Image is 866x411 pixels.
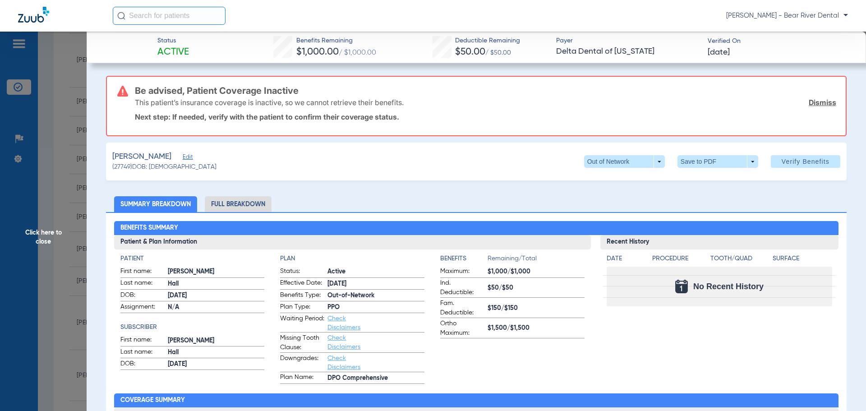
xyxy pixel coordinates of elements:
[440,278,484,297] span: Ind. Deductible:
[584,155,665,168] button: Out of Network
[488,283,585,293] span: $50/$50
[280,314,324,332] span: Waiting Period:
[327,335,360,350] a: Check Disclaimers
[488,267,585,277] span: $1,000/$1,000
[440,254,488,267] app-breakdown-title: Benefits
[168,279,265,289] span: Hall
[327,267,424,277] span: Active
[652,254,707,267] app-breakdown-title: Procedure
[488,304,585,313] span: $150/$150
[488,254,585,267] span: Remaining/Total
[168,360,265,369] span: [DATE]
[556,36,700,46] span: Payer
[168,267,265,277] span: [PERSON_NAME]
[280,254,424,263] h4: Plan
[280,278,324,289] span: Effective Date:
[112,151,171,162] span: [PERSON_NAME]
[773,254,832,267] app-breakdown-title: Surface
[120,254,265,263] h4: Patient
[488,323,585,333] span: $1,500/$1,500
[114,221,839,236] h2: Benefits Summary
[168,291,265,300] span: [DATE]
[168,303,265,312] span: N/A
[693,282,764,291] span: No Recent History
[183,154,191,162] span: Edit
[440,319,484,338] span: Ortho Maximum:
[280,291,324,301] span: Benefits Type:
[440,267,484,277] span: Maximum:
[339,49,376,56] span: / $1,000.00
[168,336,265,346] span: [PERSON_NAME]
[773,254,832,263] h4: Surface
[710,254,770,263] h4: Tooth/Quad
[809,98,836,107] a: Dismiss
[157,46,189,59] span: Active
[113,7,226,25] input: Search for patients
[117,86,128,97] img: error-icon
[120,347,165,358] span: Last name:
[607,254,645,267] app-breakdown-title: Date
[120,267,165,277] span: First name:
[205,196,272,212] li: Full Breakdown
[327,279,424,289] span: [DATE]
[455,36,520,46] span: Deductible Remaining
[296,36,376,46] span: Benefits Remaining
[157,36,189,46] span: Status
[327,355,360,370] a: Check Disclaimers
[117,12,125,20] img: Search Icon
[675,280,688,293] img: Calendar
[652,254,707,263] h4: Procedure
[556,46,700,57] span: Delta Dental of [US_STATE]
[607,254,645,263] h4: Date
[112,162,216,172] span: (27749) DOB: [DEMOGRAPHIC_DATA]
[120,359,165,370] span: DOB:
[280,267,324,277] span: Status:
[120,335,165,346] span: First name:
[710,254,770,267] app-breakdown-title: Tooth/Quad
[168,348,265,357] span: Hall
[327,303,424,312] span: PPO
[821,368,866,411] iframe: Chat Widget
[135,86,836,95] h3: Be advised, Patient Coverage Inactive
[120,291,165,301] span: DOB:
[440,299,484,318] span: Fam. Deductible:
[280,354,324,372] span: Downgrades:
[18,7,49,23] img: Zuub Logo
[120,302,165,313] span: Assignment:
[782,158,829,165] span: Verify Benefits
[280,373,324,383] span: Plan Name:
[708,47,730,58] span: [DATE]
[296,47,339,57] span: $1,000.00
[280,302,324,313] span: Plan Type:
[726,11,848,20] span: [PERSON_NAME] - Bear River Dental
[135,98,404,107] p: This patient’s insurance coverage is inactive, so we cannot retrieve their benefits.
[327,291,424,300] span: Out-of-Network
[771,155,840,168] button: Verify Benefits
[120,278,165,289] span: Last name:
[135,112,836,121] p: Next step: If needed, verify with the patient to confirm their coverage status.
[708,37,852,46] span: Verified On
[327,374,424,383] span: DPO Comprehensive
[440,254,488,263] h4: Benefits
[114,235,591,249] h3: Patient & Plan Information
[485,50,511,56] span: / $50.00
[327,315,360,331] a: Check Disclaimers
[677,155,758,168] button: Save to PDF
[455,47,485,57] span: $50.00
[114,196,197,212] li: Summary Breakdown
[120,323,265,332] h4: Subscriber
[600,235,839,249] h3: Recent History
[280,333,324,352] span: Missing Tooth Clause:
[114,393,839,408] h2: Coverage Summary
